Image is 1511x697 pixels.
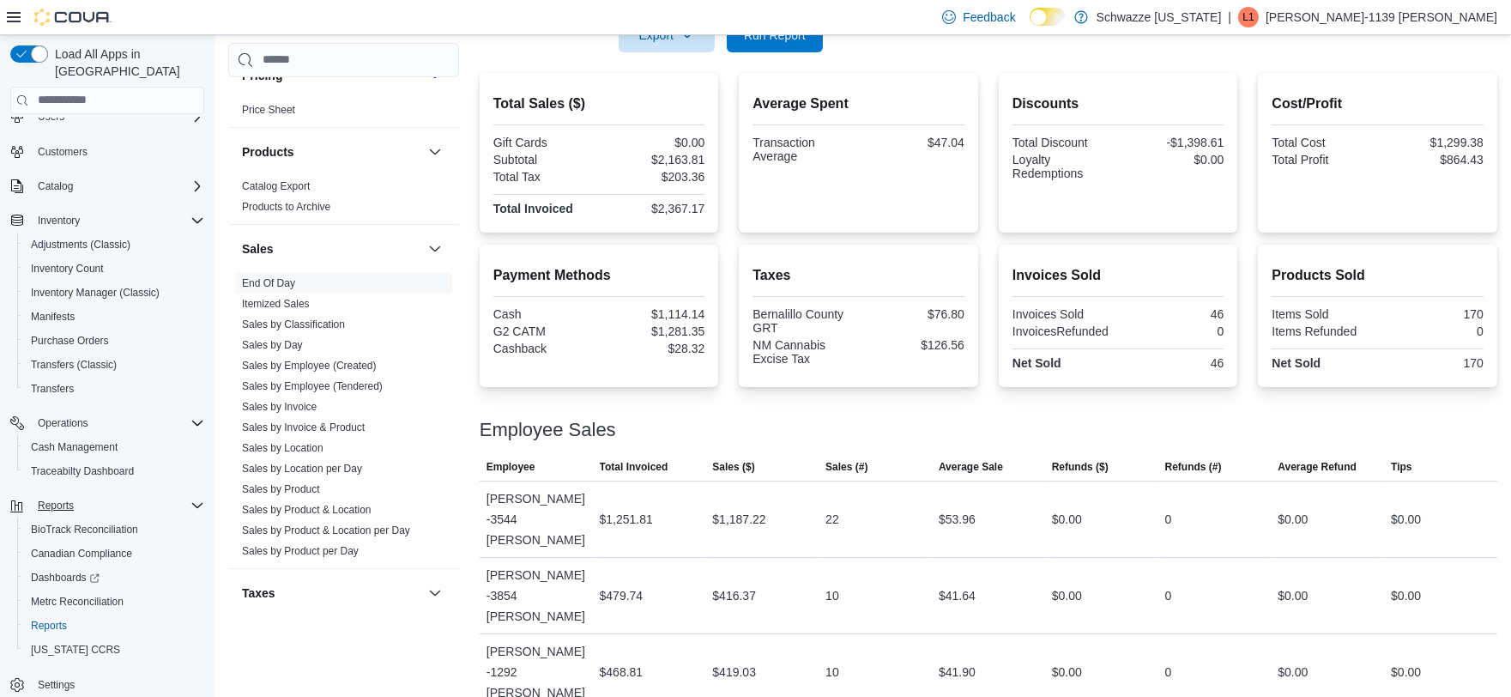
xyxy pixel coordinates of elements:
button: Inventory Manager (Classic) [17,281,211,305]
span: Manifests [24,306,204,327]
span: Traceabilty Dashboard [31,464,134,478]
div: Bernalillo County GRT [752,307,855,335]
div: Total Profit [1272,153,1374,167]
a: Settings [31,675,82,695]
div: NM Cannabis Excise Tax [752,338,855,366]
span: Sales by Employee (Tendered) [242,379,383,393]
button: Run Report [727,18,823,52]
span: Catalog [38,179,73,193]
a: Catalog Export [242,180,310,192]
div: Pricing [228,100,459,127]
button: Sales [425,239,445,259]
h3: Products [242,143,294,161]
span: Feedback [963,9,1015,26]
span: Export [629,18,704,52]
input: Dark Mode [1030,8,1066,26]
div: Items Sold [1272,307,1374,321]
button: Catalog [31,176,80,197]
button: Traceabilty Dashboard [17,459,211,483]
span: Load All Apps in [GEOGRAPHIC_DATA] [48,45,204,80]
a: Traceabilty Dashboard [24,461,141,482]
div: 0 [1121,324,1224,338]
button: Manifests [17,305,211,329]
a: Products to Archive [242,201,330,213]
div: $0.00 [602,136,704,149]
span: Inventory [31,210,204,231]
div: 170 [1381,307,1484,321]
span: Inventory Manager (Classic) [31,286,160,300]
div: $0.00 [1278,585,1308,606]
span: Itemized Sales [242,297,310,311]
div: 170 [1381,356,1484,370]
span: Dark Mode [1030,26,1031,27]
div: $1,114.14 [602,307,704,321]
span: Manifests [31,310,75,324]
button: Settings [3,672,211,697]
a: Sales by Employee (Tendered) [242,380,383,392]
span: Metrc Reconciliation [24,591,204,612]
div: $416.37 [712,585,756,606]
p: [PERSON_NAME]-1139 [PERSON_NAME] [1266,7,1497,27]
div: $2,367.17 [602,202,704,215]
div: $419.03 [712,662,756,682]
div: $1,251.81 [600,509,653,530]
button: Catalog [3,174,211,198]
button: Customers [3,139,211,164]
a: Sales by Product per Day [242,545,359,557]
span: Transfers (Classic) [24,355,204,375]
button: Taxes [242,585,421,602]
a: End Of Day [242,277,295,289]
span: Inventory Count [31,262,104,276]
span: Refunds ($) [1052,460,1109,474]
span: Dashboards [31,571,100,585]
strong: Total Invoiced [493,202,573,215]
div: 10 [825,585,839,606]
a: Transfers (Classic) [24,355,124,375]
span: Reports [31,495,204,516]
h2: Products Sold [1272,265,1484,286]
button: Products [425,142,445,162]
a: Canadian Compliance [24,543,139,564]
span: Users [31,106,204,127]
span: Users [38,110,64,124]
span: Sales by Location per Day [242,462,362,476]
span: Catalog [31,176,204,197]
a: Cash Management [24,437,124,458]
div: $53.96 [939,509,976,530]
span: Sales by Product per Day [242,544,359,558]
div: $47.04 [862,136,964,149]
div: Total Tax [493,170,595,184]
span: Transfers [24,379,204,399]
div: $0.00 [1121,153,1224,167]
a: Sales by Product & Location [242,504,372,516]
span: Run Report [744,27,806,44]
button: Inventory [3,209,211,233]
span: Transfers [31,382,74,396]
span: Customers [31,141,204,162]
span: Canadian Compliance [31,547,132,561]
span: Reports [24,615,204,636]
a: Reports [24,615,74,636]
a: Transfers [24,379,81,399]
h2: Discounts [1012,94,1224,114]
a: Manifests [24,306,82,327]
span: Average Sale [939,460,1003,474]
div: $0.00 [1391,585,1421,606]
div: 46 [1121,356,1224,370]
a: Sales by Classification [242,318,345,330]
button: BioTrack Reconciliation [17,518,211,542]
button: Operations [3,411,211,435]
span: Total Invoiced [600,460,668,474]
div: $41.64 [939,585,976,606]
span: Sales by Day [242,338,303,352]
span: Sales by Product & Location per Day [242,524,410,537]
button: Transfers [17,377,211,401]
span: Metrc Reconciliation [31,595,124,609]
a: Dashboards [17,566,211,590]
strong: Net Sold [1272,356,1321,370]
span: Catalog Export [242,179,310,193]
a: Adjustments (Classic) [24,234,137,255]
h3: Sales [242,240,274,258]
div: 0 [1381,324,1484,338]
a: [US_STATE] CCRS [24,639,127,660]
